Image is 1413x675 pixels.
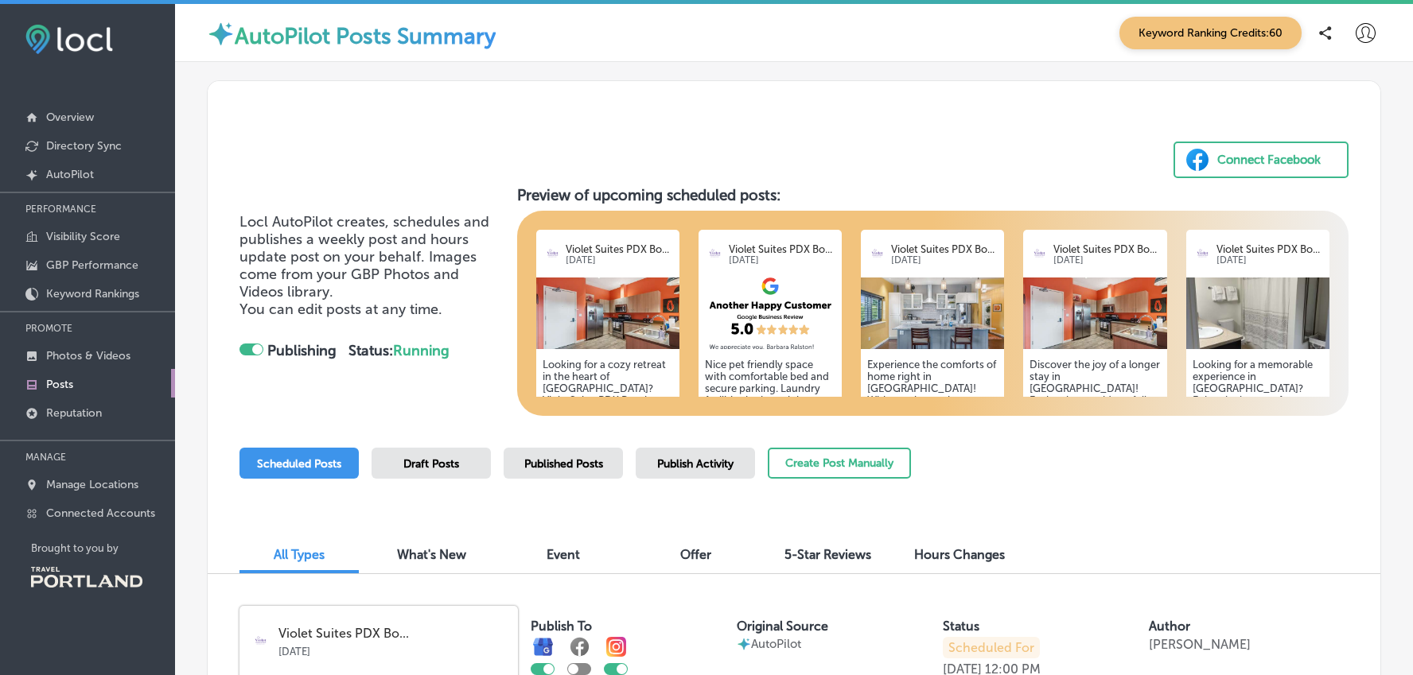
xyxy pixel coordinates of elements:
[1053,255,1160,266] p: [DATE]
[46,349,130,363] p: Photos & Videos
[867,244,887,264] img: logo
[531,619,592,634] label: Publish To
[46,111,94,124] p: Overview
[943,637,1040,658] p: Scheduled For
[1216,243,1323,255] p: Violet Suites PDX Bo...
[737,637,751,651] img: autopilot-icon
[235,23,496,49] label: AutoPilot Posts Summary
[1023,277,1166,349] img: 8573a44d-89b6-4cb3-879d-e9c2ce7aab40066-SE14thAve-Portland-326.jpg
[251,631,271,651] img: logo
[1193,244,1213,264] img: logo
[257,457,341,471] span: Scheduled Posts
[46,139,122,153] p: Directory Sync
[46,168,94,181] p: AutoPilot
[891,243,998,255] p: Violet Suites PDX Bo...
[914,547,1005,562] span: Hours Changes
[1217,148,1321,172] div: Connect Facebook
[543,359,673,537] h5: Looking for a cozy retreat in the heart of [GEOGRAPHIC_DATA]? VioletSuitesPDX Boutique Hotel offe...
[397,547,466,562] span: What's New
[393,342,450,359] span: Running
[46,287,139,301] p: Keyword Rankings
[274,547,325,562] span: All Types
[348,342,450,359] strong: Status:
[943,619,979,634] label: Status
[861,277,1004,349] img: 17526985624e76846f-4195-4912-884f-ccd0ce8ed4ca_2024-11-05.jpg
[705,359,835,490] h5: Nice pet friendly space with comfortable bed and secure parking. Laundry facilities in the unit i...
[31,542,175,554] p: Brought to you by
[1053,243,1160,255] p: Violet Suites PDX Bo...
[46,378,73,391] p: Posts
[46,406,102,420] p: Reputation
[31,567,142,588] img: Travel Portland
[867,359,998,537] h5: Experience the comforts of home right in [GEOGRAPHIC_DATA]! With spacious suites featuring full k...
[278,627,507,641] p: Violet Suites PDX Bo...
[46,506,155,520] p: Connected Accounts
[1186,277,1329,349] img: 1708656393ddefaff5-9194-4c5c-8cd3-87832e281664_2024-02-21.jpg
[46,478,138,491] p: Manage Locations
[517,186,1349,204] h3: Preview of upcoming scheduled posts:
[547,547,580,562] span: Event
[566,243,672,255] p: Violet Suites PDX Bo...
[1149,619,1190,634] label: Author
[267,342,337,359] strong: Publishing
[239,213,489,301] span: Locl AutoPilot creates, schedules and publishes a weekly post and hours update post on your behal...
[1216,255,1323,266] p: [DATE]
[784,547,871,562] span: 5-Star Reviews
[1030,244,1049,264] img: logo
[239,301,442,318] span: You can edit posts at any time.
[699,277,842,349] img: af70c081-56d2-4d6d-ae2f-6f8f885eaa4e.png
[1119,17,1302,49] span: Keyword Ranking Credits: 60
[403,457,459,471] span: Draft Posts
[25,25,113,54] img: fda3e92497d09a02dc62c9cd864e3231.png
[566,255,672,266] p: [DATE]
[1149,637,1251,652] p: [PERSON_NAME]
[46,258,138,272] p: GBP Performance
[1174,142,1349,178] button: Connect Facebook
[524,457,603,471] span: Published Posts
[737,619,828,634] label: Original Source
[207,20,235,48] img: autopilot-icon
[680,547,711,562] span: Offer
[751,637,801,651] p: AutoPilot
[1030,359,1160,537] h5: Discover the joy of a longer stay in [GEOGRAPHIC_DATA]! Each suite provides a full kitchen and in...
[705,244,725,264] img: logo
[729,243,835,255] p: Violet Suites PDX Bo...
[729,255,835,266] p: [DATE]
[1193,359,1323,537] h5: Looking for a memorable experience in [GEOGRAPHIC_DATA]? Enjoy the luxury of spacious suites that...
[768,448,911,479] button: Create Post Manually
[536,277,679,349] img: 8573a44d-89b6-4cb3-879d-e9c2ce7aab40066-SE14thAve-Portland-326.jpg
[657,457,734,471] span: Publish Activity
[891,255,998,266] p: [DATE]
[46,230,120,243] p: Visibility Score
[543,244,562,264] img: logo
[278,641,507,658] p: [DATE]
